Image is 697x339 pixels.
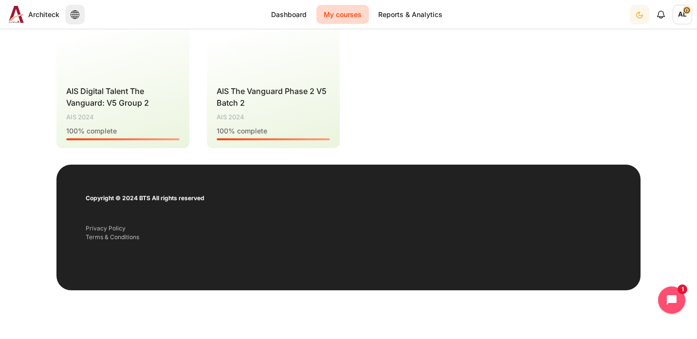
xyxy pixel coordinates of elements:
a: AIS The Vanguard Phase 2 V5 Batch 2 [217,86,327,108]
a: Terms & Conditions [86,233,139,241]
div: Dark Mode [631,4,648,24]
div: Show notification window with no new notifications [651,5,671,24]
strong: Copyright © 2024 BTS All rights reserved [86,194,204,202]
span: 100 [217,127,228,135]
a: My courses [316,5,369,24]
a: Dashboard [264,5,314,24]
button: Light Mode Dark Mode [630,5,649,24]
a: Privacy Policy [86,225,126,232]
a: User menu [673,5,692,24]
span: Architeck [28,9,59,19]
button: Languages [65,5,85,24]
span: AL [673,5,692,24]
span: AIS 2024 [66,113,94,122]
a: Reports & Analytics [371,5,450,24]
a: AIS Digital Talent The Vanguard: V5 Group 2 [66,86,149,108]
div: % complete [66,126,180,136]
span: 100 [66,127,78,135]
span: AIS 2024 [217,113,244,122]
a: Architeck Architeck [5,6,59,23]
div: % complete [217,126,330,136]
img: Architeck [9,6,24,23]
